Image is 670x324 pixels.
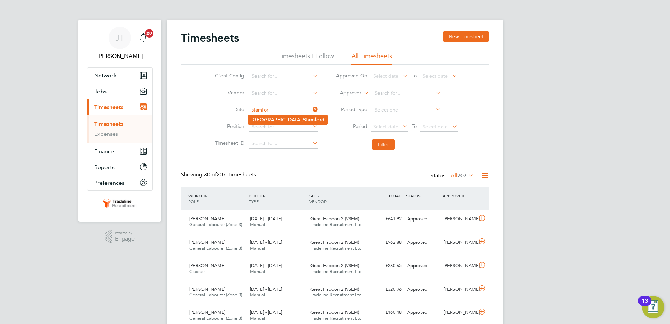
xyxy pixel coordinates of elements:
[250,309,282,315] span: [DATE] - [DATE]
[310,263,359,269] span: Great Haddon 2 (VSEM)
[368,307,404,318] div: £160.48
[441,260,477,272] div: [PERSON_NAME]
[368,260,404,272] div: £280.65
[115,33,124,42] span: JT
[410,71,419,80] span: To
[181,31,239,45] h2: Timesheets
[189,315,242,321] span: General Labourer (Zone 3)
[94,104,123,110] span: Timesheets
[310,309,359,315] span: Great Haddon 2 (VSEM)
[186,189,247,208] div: WORKER
[87,99,152,115] button: Timesheets
[303,117,321,123] b: Stamfor
[87,198,153,209] a: Go to home page
[441,237,477,248] div: [PERSON_NAME]
[102,198,138,209] img: tradelinerecruitment-logo-retina.png
[247,189,308,208] div: PERIOD
[87,68,152,83] button: Network
[87,115,152,143] div: Timesheets
[189,239,225,245] span: [PERSON_NAME]
[404,213,441,225] div: Approved
[250,222,265,228] span: Manual
[250,292,265,298] span: Manual
[310,292,362,298] span: Tradeline Recruitment Ltd
[404,237,441,248] div: Approved
[213,89,244,96] label: Vendor
[372,139,395,150] button: Filter
[248,115,327,124] li: [GEOGRAPHIC_DATA], d
[404,189,441,202] div: STATUS
[441,307,477,318] div: [PERSON_NAME]
[308,189,368,208] div: SITE
[204,171,217,178] span: 30 of
[336,123,367,129] label: Period
[87,175,152,190] button: Preferences
[87,52,153,60] span: Jemima Topping
[264,193,265,198] span: /
[249,88,318,98] input: Search for...
[249,139,318,149] input: Search for...
[310,222,362,228] span: Tradeline Recruitment Ltd
[368,237,404,248] div: £962.88
[94,130,118,137] a: Expenses
[249,122,318,132] input: Search for...
[250,216,282,222] span: [DATE] - [DATE]
[115,230,135,236] span: Powered by
[213,140,244,146] label: Timesheet ID
[410,122,419,131] span: To
[250,269,265,275] span: Manual
[213,123,244,129] label: Position
[310,216,359,222] span: Great Haddon 2 (VSEM)
[368,213,404,225] div: £641.92
[213,106,244,113] label: Site
[189,222,242,228] span: General Labourer (Zone 3)
[250,239,282,245] span: [DATE] - [DATE]
[189,269,205,275] span: Cleaner
[310,315,362,321] span: Tradeline Recruitment Ltd
[249,198,259,204] span: TYPE
[94,148,114,155] span: Finance
[404,307,441,318] div: Approved
[250,286,282,292] span: [DATE] - [DATE]
[310,245,362,251] span: Tradeline Recruitment Ltd
[441,213,477,225] div: [PERSON_NAME]
[145,29,153,38] span: 20
[441,284,477,295] div: [PERSON_NAME]
[373,123,398,130] span: Select date
[336,106,367,113] label: Period Type
[94,88,107,95] span: Jobs
[318,193,319,198] span: /
[87,27,153,60] a: JT[PERSON_NAME]
[189,309,225,315] span: [PERSON_NAME]
[87,159,152,175] button: Reports
[373,73,398,79] span: Select date
[336,73,367,79] label: Approved On
[94,72,116,79] span: Network
[136,27,150,49] a: 20
[423,73,448,79] span: Select date
[181,171,258,178] div: Showing
[94,121,123,127] a: Timesheets
[206,193,207,198] span: /
[388,193,401,198] span: TOTAL
[368,284,404,295] div: £320.96
[310,239,359,245] span: Great Haddon 2 (VSEM)
[87,143,152,159] button: Finance
[250,263,282,269] span: [DATE] - [DATE]
[430,171,475,181] div: Status
[330,89,361,96] label: Approver
[642,301,648,310] div: 13
[441,189,477,202] div: APPROVER
[404,260,441,272] div: Approved
[250,315,265,321] span: Manual
[87,83,152,99] button: Jobs
[78,20,161,222] nav: Main navigation
[443,31,489,42] button: New Timesheet
[309,198,327,204] span: VENDOR
[372,88,441,98] input: Search for...
[189,292,242,298] span: General Labourer (Zone 3)
[249,105,318,115] input: Search for...
[189,263,225,269] span: [PERSON_NAME]
[115,236,135,242] span: Engage
[213,73,244,79] label: Client Config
